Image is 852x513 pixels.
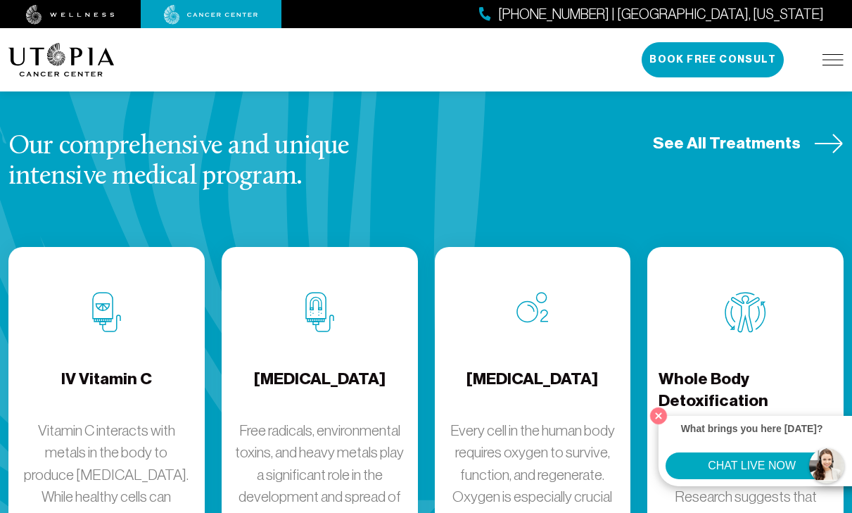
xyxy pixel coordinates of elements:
button: Book Free Consult [642,42,784,77]
img: Whole Body Detoxification [725,292,766,333]
button: Close [647,404,670,428]
img: icon-hamburger [822,54,844,65]
img: Chelation Therapy [305,292,334,332]
h4: [MEDICAL_DATA] [466,368,598,414]
img: Oxygen Therapy [516,292,548,323]
img: cancer center [164,5,258,25]
a: [PHONE_NUMBER] | [GEOGRAPHIC_DATA], [US_STATE] [479,4,824,25]
h3: Our comprehensive and unique intensive medical program. [8,132,424,191]
img: logo [8,43,115,77]
img: IV Vitamin C [92,292,121,332]
h4: [MEDICAL_DATA] [254,368,386,414]
h4: IV Vitamin C [61,368,152,414]
span: [PHONE_NUMBER] | [GEOGRAPHIC_DATA], [US_STATE] [498,4,824,25]
span: See All Treatments [653,132,801,154]
a: See All Treatments [653,132,844,154]
strong: What brings you here [DATE]? [681,423,823,434]
h4: Whole Body Detoxification [659,368,832,414]
button: CHAT LIVE NOW [666,452,838,479]
img: wellness [26,5,115,25]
